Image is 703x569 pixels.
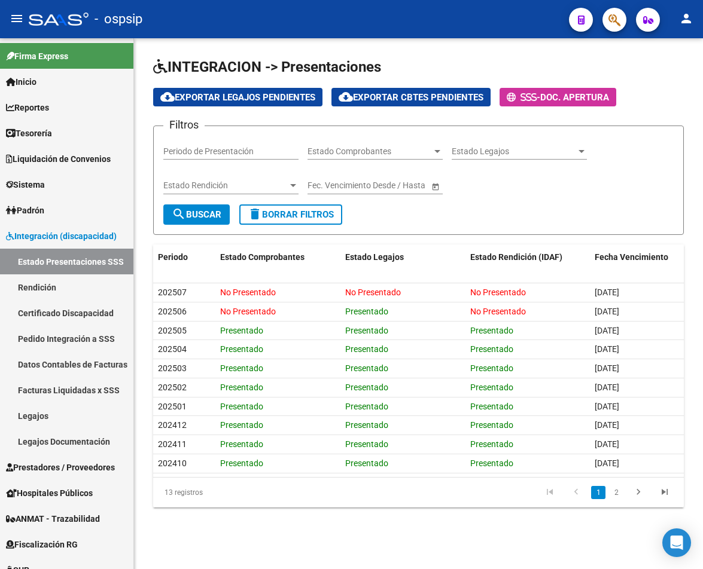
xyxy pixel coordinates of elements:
[6,75,36,88] span: Inicio
[220,439,263,449] span: Presentado
[220,383,263,392] span: Presentado
[220,326,263,335] span: Presentado
[452,146,576,157] span: Estado Legajos
[345,420,388,430] span: Presentado
[590,244,684,270] datatable-header-cell: Fecha Vencimiento
[6,127,52,140] span: Tesorería
[158,383,187,392] span: 202502
[220,287,276,297] span: No Presentado
[345,439,388,449] span: Presentado
[345,252,404,262] span: Estado Legajos
[470,420,513,430] span: Presentado
[220,344,263,354] span: Presentado
[158,420,187,430] span: 202412
[220,458,263,468] span: Presentado
[153,59,381,75] span: INTEGRACION -> Presentaciones
[595,252,668,262] span: Fecha Vencimiento
[248,209,334,220] span: Borrar Filtros
[470,252,562,262] span: Estado Rendición (IDAF)
[345,363,388,373] span: Presentado
[339,90,353,104] mat-icon: cloud_download
[595,383,619,392] span: [DATE]
[653,486,676,499] a: go to last page
[6,512,100,525] span: ANMAT - Trazabilidad
[158,363,187,373] span: 202503
[345,344,388,354] span: Presentado
[595,439,619,449] span: [DATE]
[345,307,388,316] span: Presentado
[589,482,607,503] li: page 1
[239,204,342,225] button: Borrar Filtros
[248,207,262,221] mat-icon: delete
[95,6,142,32] span: - ospsip
[565,486,588,499] a: go to previous page
[470,458,513,468] span: Presentado
[158,402,187,411] span: 202501
[345,326,388,335] span: Presentado
[470,326,513,335] span: Presentado
[345,458,388,468] span: Presentado
[6,230,117,243] span: Integración (discapacidad)
[215,244,340,270] datatable-header-cell: Estado Comprobantes
[662,528,691,557] div: Open Intercom Messenger
[465,244,591,270] datatable-header-cell: Estado Rendición (IDAF)
[507,92,540,103] span: -
[220,363,263,373] span: Presentado
[6,152,111,166] span: Liquidación de Convenios
[160,90,175,104] mat-icon: cloud_download
[308,146,432,157] span: Estado Comprobantes
[220,252,305,262] span: Estado Comprobantes
[172,207,186,221] mat-icon: search
[340,244,465,270] datatable-header-cell: Estado Legajos
[163,181,288,191] span: Estado Rendición
[595,287,619,297] span: [DATE]
[10,11,24,26] mat-icon: menu
[595,326,619,335] span: [DATE]
[470,383,513,392] span: Presentado
[6,487,93,500] span: Hospitales Públicos
[163,204,230,225] button: Buscar
[6,178,45,191] span: Sistema
[607,482,625,503] li: page 2
[538,486,561,499] a: go to first page
[220,420,263,430] span: Presentado
[6,101,49,114] span: Reportes
[627,486,650,499] a: go to next page
[591,486,605,499] a: 1
[609,486,623,499] a: 2
[345,383,388,392] span: Presentado
[470,344,513,354] span: Presentado
[595,344,619,354] span: [DATE]
[595,402,619,411] span: [DATE]
[153,88,322,106] button: Exportar Legajos Pendientes
[158,458,187,468] span: 202410
[220,307,276,316] span: No Presentado
[6,538,78,551] span: Fiscalización RG
[470,363,513,373] span: Presentado
[220,402,263,411] span: Presentado
[158,307,187,316] span: 202506
[6,204,44,217] span: Padrón
[6,50,68,63] span: Firma Express
[172,209,221,220] span: Buscar
[158,287,187,297] span: 202507
[158,252,188,262] span: Periodo
[160,92,315,103] span: Exportar Legajos Pendientes
[470,439,513,449] span: Presentado
[339,92,483,103] span: Exportar Cbtes Pendientes
[6,461,115,474] span: Prestadores / Proveedores
[331,88,491,106] button: Exportar Cbtes Pendientes
[308,181,351,191] input: Fecha inicio
[158,326,187,335] span: 202505
[158,439,187,449] span: 202411
[361,181,420,191] input: Fecha fin
[153,478,257,507] div: 13 registros
[429,180,442,192] button: Open calendar
[595,307,619,316] span: [DATE]
[595,420,619,430] span: [DATE]
[163,117,205,133] h3: Filtros
[345,402,388,411] span: Presentado
[470,402,513,411] span: Presentado
[500,88,616,106] button: -Doc. Apertura
[595,363,619,373] span: [DATE]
